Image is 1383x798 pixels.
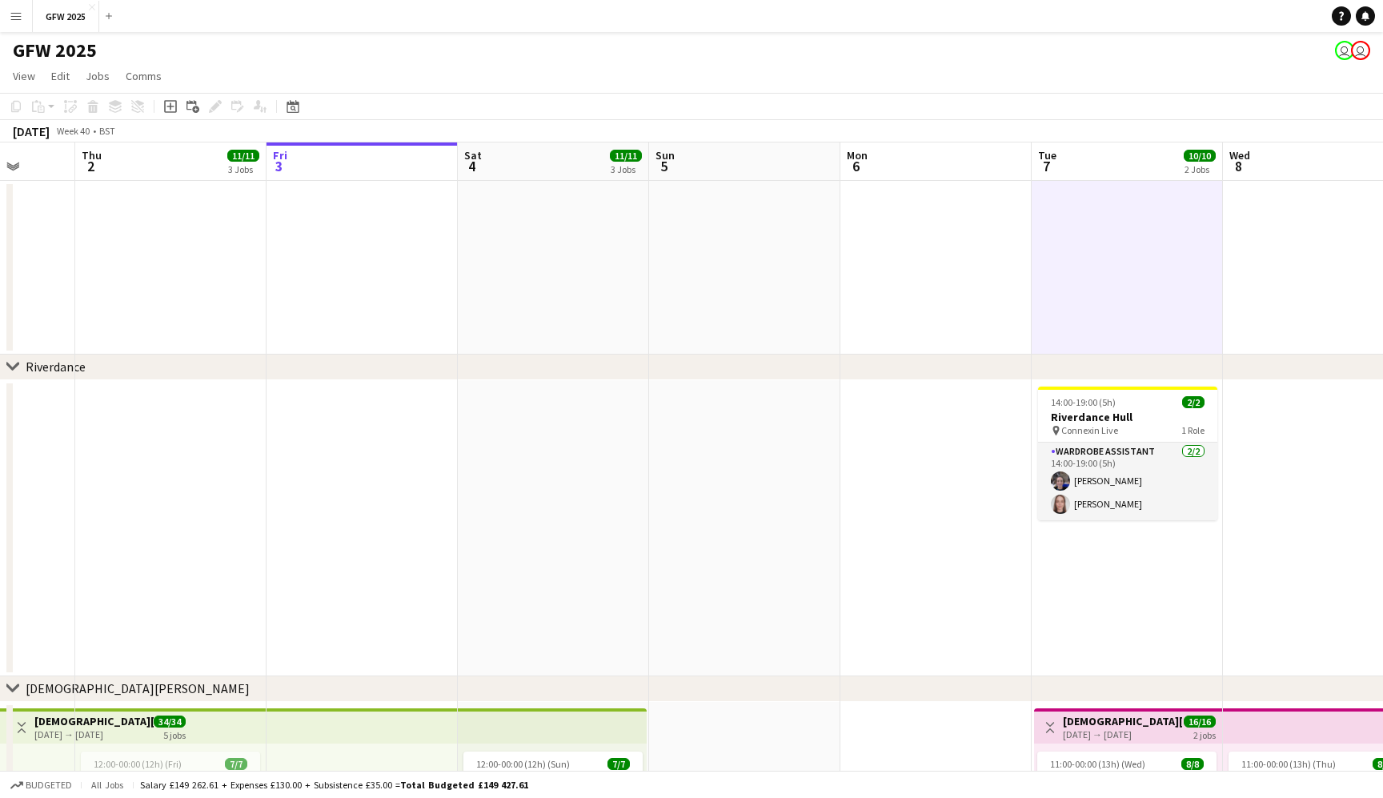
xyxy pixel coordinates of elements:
[610,150,642,162] span: 11/11
[6,66,42,86] a: View
[1051,396,1116,408] span: 14:00-19:00 (5h)
[1061,424,1118,436] span: Connexin Live
[94,758,182,770] span: 12:00-00:00 (12h) (Fri)
[1181,758,1204,770] span: 8/8
[88,779,126,791] span: All jobs
[1184,716,1216,728] span: 16/16
[13,123,50,139] div: [DATE]
[1063,714,1182,728] h3: [DEMOGRAPHIC_DATA][PERSON_NAME] Manchester
[53,125,93,137] span: Week 40
[847,148,868,162] span: Mon
[655,148,675,162] span: Sun
[1335,41,1354,60] app-user-avatar: Mike Bolton
[86,69,110,83] span: Jobs
[607,758,630,770] span: 7/7
[476,758,570,770] span: 12:00-00:00 (12h) (Sun)
[1181,424,1205,436] span: 1 Role
[273,148,287,162] span: Fri
[26,680,250,696] div: [DEMOGRAPHIC_DATA][PERSON_NAME]
[1241,758,1336,770] span: 11:00-00:00 (13h) (Thu)
[82,148,102,162] span: Thu
[45,66,76,86] a: Edit
[464,148,482,162] span: Sat
[26,359,86,375] div: Riverdance
[1229,148,1250,162] span: Wed
[1351,41,1370,60] app-user-avatar: Mike Bolton
[1050,758,1145,770] span: 11:00-00:00 (13h) (Wed)
[1185,163,1215,175] div: 2 Jobs
[79,157,102,175] span: 2
[225,758,247,770] span: 7/7
[140,779,528,791] div: Salary £149 262.61 + Expenses £130.00 + Subsistence £35.00 =
[13,69,35,83] span: View
[228,163,259,175] div: 3 Jobs
[271,157,287,175] span: 3
[653,157,675,175] span: 5
[1182,396,1205,408] span: 2/2
[1227,157,1250,175] span: 8
[34,728,154,740] div: [DATE] → [DATE]
[1036,157,1056,175] span: 7
[126,69,162,83] span: Comms
[8,776,74,794] button: Budgeted
[1038,410,1217,424] h3: Riverdance Hull
[1038,387,1217,520] app-job-card: 14:00-19:00 (5h)2/2Riverdance Hull Connexin Live1 RoleWardrobe Assistant2/214:00-19:00 (5h)[PERSO...
[79,66,116,86] a: Jobs
[611,163,641,175] div: 3 Jobs
[400,779,528,791] span: Total Budgeted £149 427.61
[1038,148,1056,162] span: Tue
[51,69,70,83] span: Edit
[34,714,154,728] h3: [DEMOGRAPHIC_DATA][PERSON_NAME] O2 (Can do all dates)
[154,716,186,728] span: 34/34
[13,38,97,62] h1: GFW 2025
[33,1,99,32] button: GFW 2025
[119,66,168,86] a: Comms
[163,728,186,741] div: 5 jobs
[26,780,72,791] span: Budgeted
[462,157,482,175] span: 4
[1063,728,1182,740] div: [DATE] → [DATE]
[1193,728,1216,741] div: 2 jobs
[99,125,115,137] div: BST
[227,150,259,162] span: 11/11
[1184,150,1216,162] span: 10/10
[1038,443,1217,520] app-card-role: Wardrobe Assistant2/214:00-19:00 (5h)[PERSON_NAME][PERSON_NAME]
[844,157,868,175] span: 6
